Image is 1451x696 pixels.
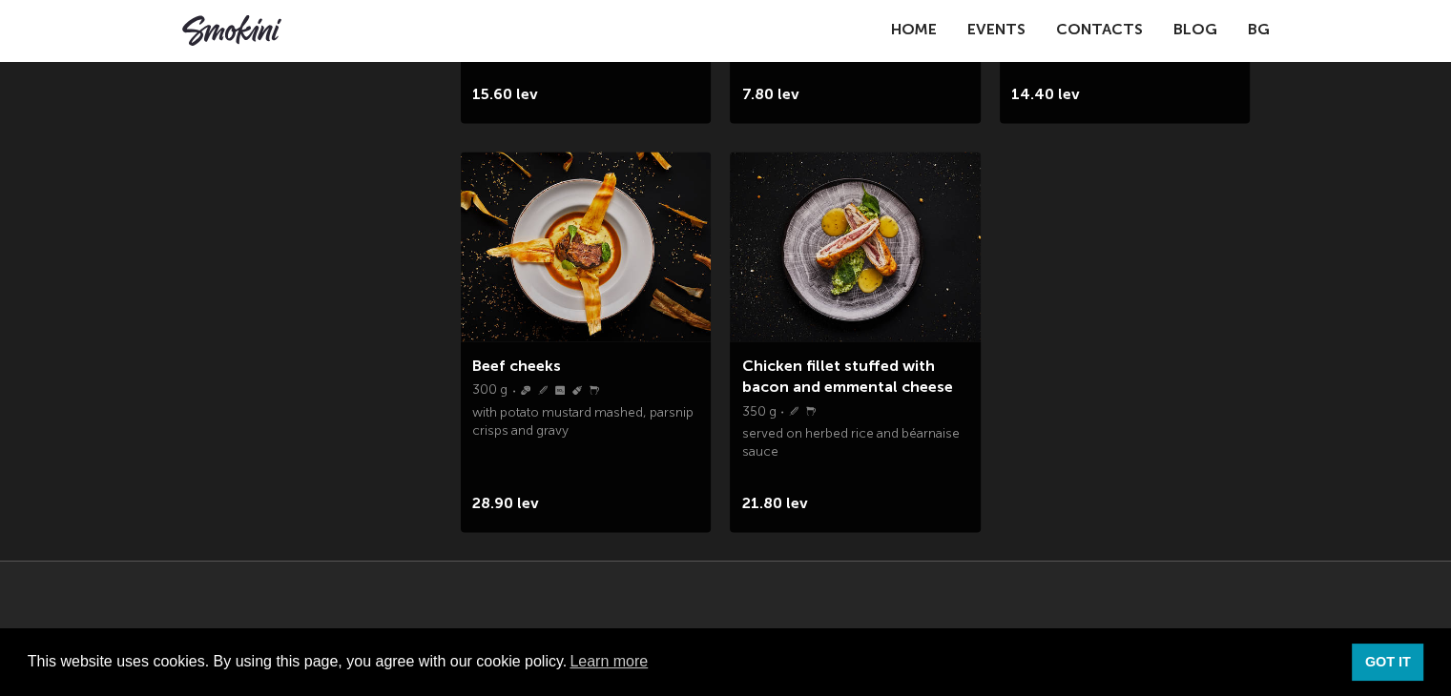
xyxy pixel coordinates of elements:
a: BG [1248,17,1270,44]
p: 350 g [741,403,776,421]
a: Blog [1173,23,1217,38]
span: 7.80 lev [741,82,818,109]
img: Smokini_Winter_Menu_29.jpg [461,152,711,340]
a: Events [967,23,1026,38]
img: Sinape.svg [572,385,582,395]
img: Celery.svg [521,385,530,395]
a: Beef cheeks [472,359,561,375]
span: 14.40 lev [1011,82,1088,109]
p: served on herbed rice and béarnaise sauce [741,425,968,468]
a: Chicken fillet stuffed with bacon and emmental cheese [741,359,952,396]
a: dismiss cookie message [1352,644,1423,682]
span: 15.60 lev [472,82,549,109]
img: Smokini_Winter_Menu_36.jpg [730,152,980,340]
a: Contacts [1056,23,1143,38]
span: 28.90 lev [472,490,549,517]
img: Milk.svg [806,406,816,416]
span: 21.80 lev [741,490,818,517]
img: Wheat.svg [789,406,798,416]
img: Milk.svg [590,385,599,395]
img: Wheat.svg [538,385,548,395]
a: learn more about cookies [567,647,651,676]
img: SO.svg [555,385,565,395]
p: 300 g [472,381,508,399]
span: This website uses cookies. By using this page, you agree with our cookie policy. [28,647,1337,676]
a: Home [891,23,937,38]
p: with potato mustard mashed, parsnip crisps and gravy [472,404,699,447]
